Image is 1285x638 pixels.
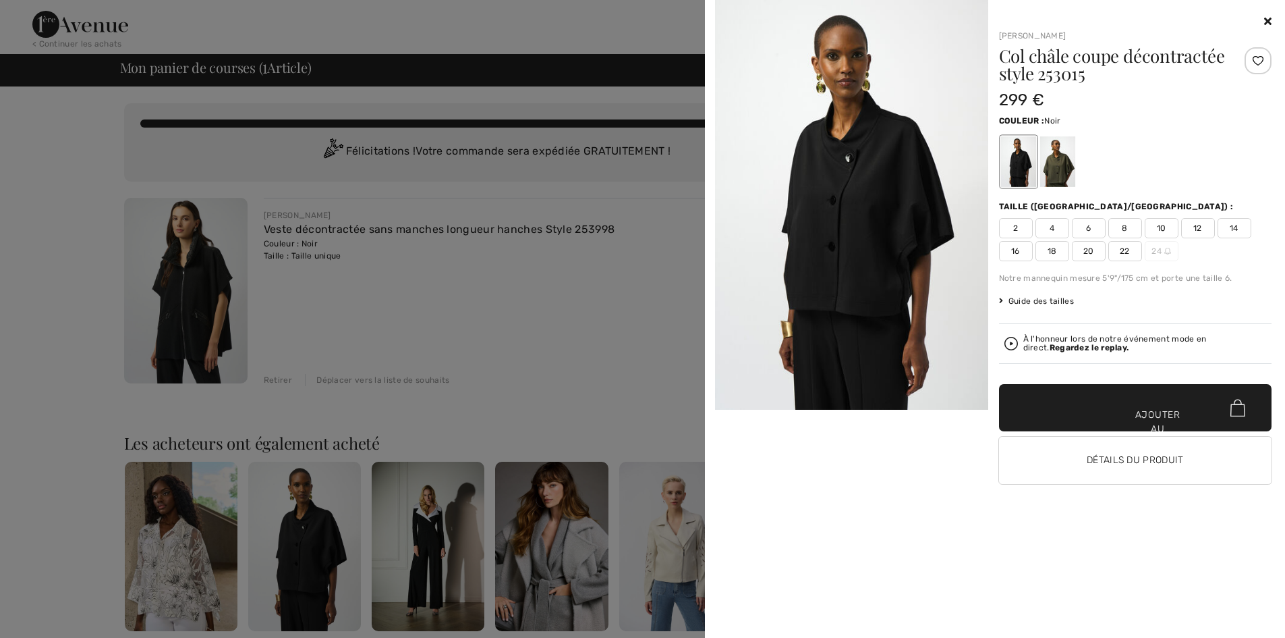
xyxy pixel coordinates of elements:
[1044,116,1060,126] font: Noir
[1086,223,1091,233] font: 6
[1011,246,1020,256] font: 16
[999,31,1066,41] a: [PERSON_NAME]
[1008,296,1074,306] font: Guide des tailles
[1023,334,1207,352] font: À l'honneur lors de notre événement mode en direct.
[1193,223,1202,233] font: 12
[1230,400,1245,417] img: Bag.svg
[30,9,57,22] font: Aide
[1000,136,1035,187] div: Noir
[1135,408,1180,450] font: Ajouter au panier
[1004,337,1018,350] img: Regardez le replay
[999,116,1045,126] font: Couleur :
[1087,454,1183,466] font: Détails du produit
[1164,248,1171,255] img: ring-m.svg
[1050,223,1054,233] font: 4
[1151,246,1162,256] font: 24
[999,273,1232,283] font: Notre mannequin mesure 5'9"/175 cm et porte une taille 6.
[999,202,1234,211] font: Taille ([GEOGRAPHIC_DATA]/[GEOGRAPHIC_DATA]) :
[1230,223,1238,233] font: 14
[1039,136,1075,187] div: Avocat
[999,437,1272,484] button: Détails du produit
[1083,246,1094,256] font: 20
[999,90,1045,109] font: 299 €
[1157,223,1166,233] font: 10
[999,44,1225,85] font: Col châle coupe décontractée style 253015
[1013,223,1018,233] font: 2
[1120,246,1130,256] font: 22
[1050,343,1129,352] font: Regardez le replay.
[1048,246,1057,256] font: 18
[1122,223,1127,233] font: 8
